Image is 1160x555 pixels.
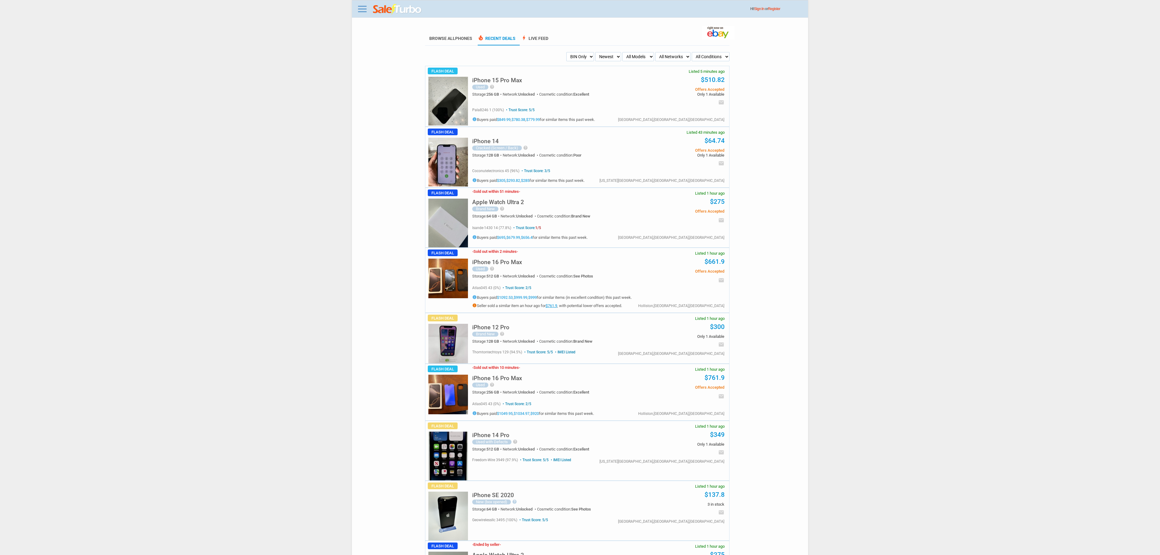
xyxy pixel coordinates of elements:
[695,544,725,548] span: Listed 1 hour ago
[472,518,517,522] span: geowirelessllc 3495 (100%)
[478,36,515,45] a: local_fire_departmentRecent Deals
[518,518,548,522] span: Trust Score: 5/5
[501,402,531,406] span: Trust Score: 2/5
[518,153,535,157] span: Unlocked
[472,178,477,182] i: info
[539,274,593,278] div: Cosmetic condition:
[599,460,724,463] div: [US_STATE][GEOGRAPHIC_DATA],[GEOGRAPHIC_DATA],[GEOGRAPHIC_DATA]
[516,214,533,218] span: Unlocked
[487,447,499,451] span: 512 GB
[501,507,537,511] div: Network:
[490,382,494,387] i: help
[523,350,553,354] span: Trust Score: 5/5
[472,383,488,387] div: Used
[472,350,522,354] span: thorntontechtoys 129 (94.5%)
[689,69,725,73] span: Listed 5 minutes ago
[472,235,588,239] h5: Buyers paid , , for similar items this past week.
[695,251,725,255] span: Listed 1 hour ago
[472,199,524,205] h5: Apple Watch Ultra 2
[695,424,725,428] span: Listed 1 hour ago
[472,249,518,253] h3: Sold out within 2 minutes
[472,339,503,343] div: Storage:
[573,153,582,157] span: Poor
[487,153,499,157] span: 128 GB
[506,235,520,240] a: $679.99
[517,249,518,254] span: -
[428,324,468,363] img: s-l225.jpg
[539,153,582,157] div: Cosmetic condition:
[472,117,595,122] h5: Buyers paid , , for similar items this past week.
[765,7,780,11] span: or
[500,542,501,547] span: -
[428,259,468,298] img: s-l225.jpg
[490,84,494,89] i: help
[521,235,533,240] a: $656.4
[519,365,520,370] span: -
[514,411,529,416] a: $1034.97
[428,199,468,247] img: s-l225.jpg
[501,286,531,290] span: Trust Score: 2/5
[497,235,505,240] a: $695
[633,385,724,389] span: Offers Accepted
[537,507,591,511] div: Cosmetic condition:
[512,226,541,230] span: Trust Score:
[618,520,724,523] div: [GEOGRAPHIC_DATA],[GEOGRAPHIC_DATA],[GEOGRAPHIC_DATA]
[571,214,590,218] span: Brand New
[455,36,472,41] span: Phones
[487,214,497,218] span: 64 GB
[428,77,468,125] img: s-l225.jpg
[750,7,754,11] span: Hi!
[571,507,591,511] span: See Photos
[528,295,537,300] a: $999
[487,507,497,511] span: 64 GB
[472,286,501,290] span: atlas045 43 (0%)
[497,295,513,300] a: $1092.53
[599,179,724,182] div: [US_STATE][GEOGRAPHIC_DATA],[GEOGRAPHIC_DATA],[GEOGRAPHIC_DATA]
[472,411,477,415] i: info
[472,458,518,462] span: freedom-wire 3949 (97.9%)
[638,304,724,308] div: Holliston,[GEOGRAPHIC_DATA],[GEOGRAPHIC_DATA]
[472,324,509,330] h5: iPhone 12 Pro
[428,189,458,196] span: Flash Deal
[768,7,780,11] a: Register
[503,447,539,451] div: Network:
[705,137,725,144] a: $64.74
[718,99,724,105] i: email
[710,198,725,205] a: $275
[503,92,539,96] div: Network:
[472,200,524,205] a: Apple Watch Ultra 2
[472,108,504,112] span: pala8246 1 (100%)
[497,117,511,122] a: $849.99
[478,35,484,41] span: local_fire_department
[472,303,632,308] h5: Seller sold a similar item an hour ago for , with potential lower offers accepted.
[518,447,535,451] span: Unlocked
[472,189,520,193] h3: Sold out within 51 minutes
[519,189,520,194] span: -
[472,365,473,370] span: -
[718,341,724,348] i: email
[472,433,509,438] a: iPhone 14 Pro
[428,543,458,549] span: Flash Deal
[546,303,557,308] a: $761.9
[503,390,539,394] div: Network:
[428,138,468,186] img: s-l225.jpg
[516,507,533,511] span: Unlocked
[428,432,468,480] img: s-l225.jpg
[695,316,725,320] span: Listed 1 hour ago
[526,117,540,122] a: $779.99
[472,259,522,265] h5: iPhone 16 Pro Max
[530,411,539,416] a: $920
[718,277,724,283] i: email
[695,191,725,195] span: Listed 1 hour ago
[633,92,724,96] span: Only 1 Available
[487,339,499,344] span: 128 GB
[520,169,550,173] span: Trust Score: 3/5
[428,129,458,135] span: Flash Deal
[472,138,499,144] h5: iPhone 14
[472,226,511,230] span: isande-1430 14 (77.8%)
[550,458,571,462] span: IMEI Listed
[539,447,589,451] div: Cosmetic condition:
[518,92,535,97] span: Unlocked
[472,440,511,444] div: Used with Defects
[518,339,535,344] span: Unlocked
